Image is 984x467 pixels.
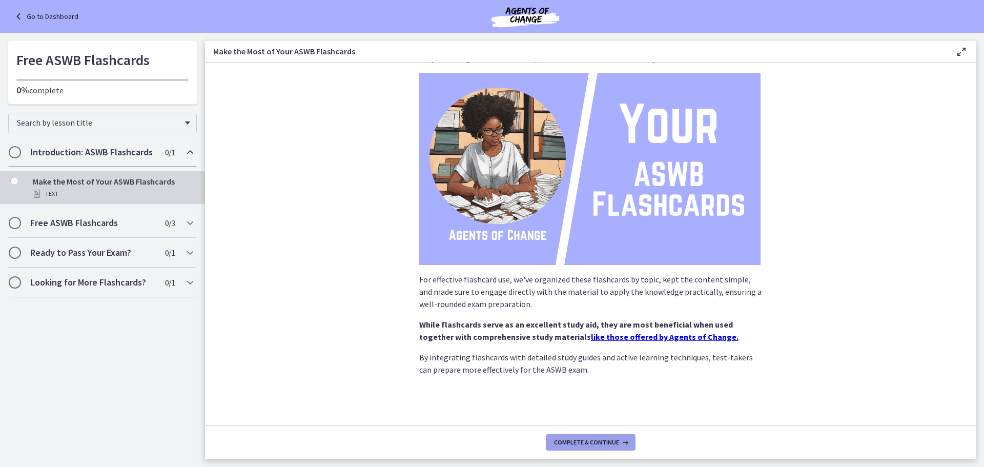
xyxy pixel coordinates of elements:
[17,117,180,128] span: Search by lesson title
[554,438,619,446] span: Complete & continue
[419,73,761,265] img: Your_ASWB_Flashcards.png
[419,273,762,310] p: For effective flashcard use, we've organized these flashcards by topic, kept the content simple, ...
[16,49,189,71] h1: Free ASWB Flashcards
[16,84,29,96] span: 0%
[165,276,175,289] span: 0 / 1
[419,351,762,376] p: By integrating flashcards with detailed study guides and active learning techniques, test-takers ...
[30,276,155,289] h2: Looking for More Flashcards?
[16,84,189,96] p: complete
[8,113,197,133] div: Search by lesson title
[33,188,193,200] div: Text
[12,10,78,23] a: Go to Dashboard
[30,217,155,229] h2: Free ASWB Flashcards
[165,146,175,158] span: 0 / 1
[33,175,193,200] div: Make the Most of Your ASWB Flashcards
[30,146,155,158] h2: Introduction: ASWB Flashcards
[419,319,733,342] strong: While flashcards serve as an excellent study aid, they are most beneficial when used together wit...
[165,247,175,259] span: 0 / 1
[591,332,739,342] a: like those offered by Agents of Change.
[165,217,175,229] span: 0 / 3
[464,4,587,29] img: Agents of Change Social Work Test Prep
[546,434,635,451] button: Complete & continue
[30,247,155,259] h2: Ready to Pass Your Exam?
[213,45,939,57] h3: Make the Most of Your ASWB Flashcards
